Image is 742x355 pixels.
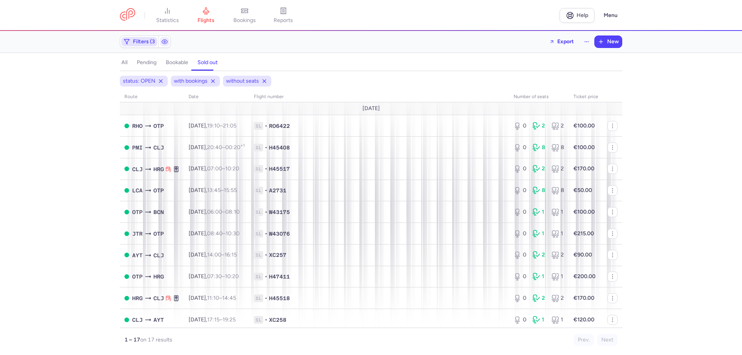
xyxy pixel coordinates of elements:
[153,251,164,260] span: CLJ
[207,273,222,280] time: 07:30
[514,208,526,216] div: 0
[148,7,187,24] a: statistics
[551,273,564,280] div: 1
[254,122,263,130] span: 1L
[599,8,622,23] button: Menu
[184,91,249,103] th: date
[189,316,236,323] span: [DATE],
[153,165,164,173] span: HRG
[156,17,179,24] span: statistics
[223,316,236,323] time: 19:25
[207,295,219,301] time: 11:10
[222,295,236,301] time: 14:45
[174,77,208,85] span: with bookings
[265,294,267,302] span: •
[514,165,526,173] div: 0
[264,7,303,24] a: reports
[362,105,380,112] span: [DATE]
[153,143,164,152] span: CLJ
[132,316,143,324] span: CLJ
[254,294,263,302] span: 1L
[120,36,158,48] button: Filters (3)
[207,295,236,301] span: –
[225,209,240,215] time: 08:10
[254,144,263,151] span: 1L
[254,316,263,324] span: 1L
[544,36,579,48] button: Export
[514,294,526,302] div: 0
[514,230,526,238] div: 0
[509,91,569,103] th: number of seats
[123,77,155,85] span: status: OPEN
[132,208,143,216] span: OTP
[189,209,240,215] span: [DATE],
[560,8,594,23] a: Help
[153,186,164,195] span: OTP
[137,59,157,66] h4: pending
[225,273,239,280] time: 10:20
[225,7,264,24] a: bookings
[207,251,221,258] time: 14:00
[533,187,545,194] div: 8
[269,316,286,324] span: XC258
[254,187,263,194] span: 1L
[265,316,267,324] span: •
[207,122,237,129] span: –
[225,144,245,151] time: 00:20
[233,17,256,24] span: bookings
[224,187,237,194] time: 15:55
[533,251,545,259] div: 2
[223,122,237,129] time: 21:05
[533,273,545,280] div: 1
[120,8,135,22] a: CitizenPlane red outlined logo
[574,209,595,215] strong: €100.00
[551,144,564,151] div: 8
[132,251,143,260] span: AYT
[265,230,267,238] span: •
[597,334,618,346] button: Next
[514,251,526,259] div: 0
[533,230,545,238] div: 1
[574,273,596,280] strong: €200.00
[132,229,143,238] span: JTR
[197,17,214,24] span: flights
[207,251,237,258] span: –
[132,165,143,173] span: CLJ
[533,144,545,151] div: 8
[269,165,290,173] span: H45517
[207,122,220,129] time: 19:10
[189,295,236,301] span: [DATE],
[207,316,236,323] span: –
[514,273,526,280] div: 0
[265,273,267,280] span: •
[225,165,239,172] time: 10:20
[240,143,245,148] sup: +1
[153,229,164,238] span: OTP
[551,165,564,173] div: 2
[551,208,564,216] div: 1
[265,208,267,216] span: •
[533,294,545,302] div: 2
[265,187,267,194] span: •
[574,316,594,323] strong: €120.00
[132,294,143,302] span: HRG
[557,39,574,44] span: Export
[551,122,564,130] div: 2
[265,165,267,173] span: •
[254,230,263,238] span: 1L
[189,165,239,172] span: [DATE],
[533,165,545,173] div: 2
[533,122,545,130] div: 2
[595,36,622,48] button: New
[207,316,220,323] time: 17:15
[574,144,595,151] strong: €100.00
[207,230,223,237] time: 08:40
[153,122,164,130] span: OTP
[533,208,545,216] div: 1
[207,187,237,194] span: –
[226,77,259,85] span: without seats
[166,59,188,66] h4: bookable
[254,165,263,173] span: 1L
[574,334,594,346] button: Prev.
[207,209,222,215] time: 06:00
